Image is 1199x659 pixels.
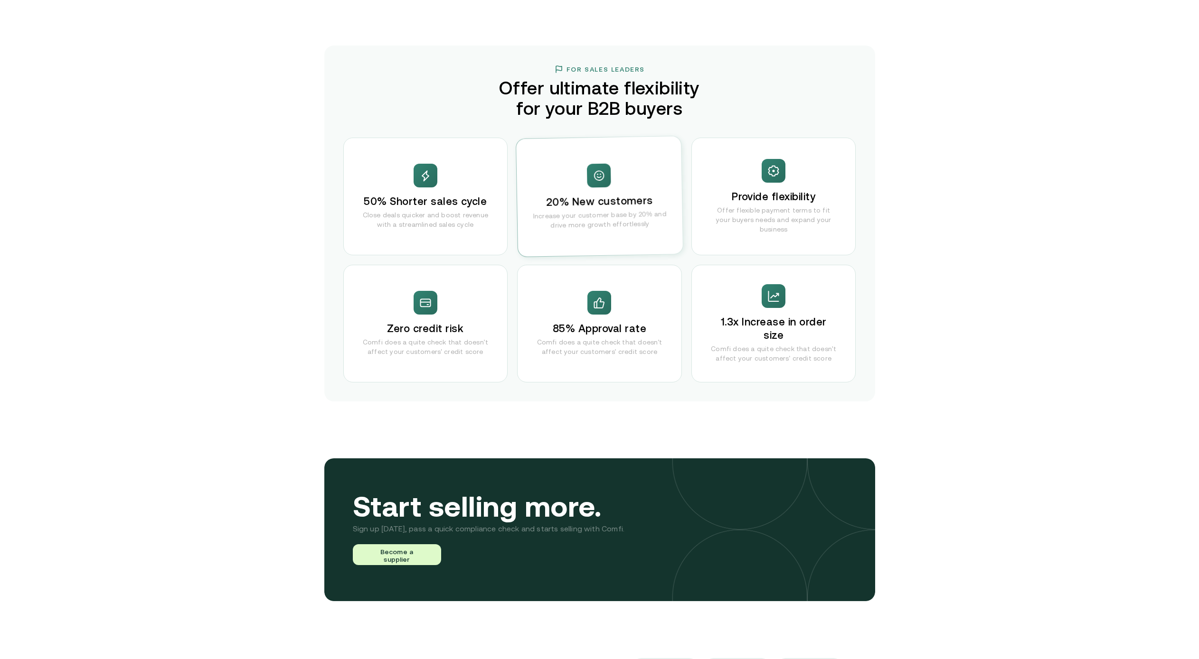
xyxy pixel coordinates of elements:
p: Close deals quicker and boost revenue with a streamlined sales cycle [363,210,489,229]
p: Comfi does a quite check that doesn't affect your customers' credit score [537,337,662,356]
h3: For Sales Leaders [566,65,645,73]
img: spark [592,169,605,182]
button: Become a supplier [353,544,441,565]
img: flag [554,65,564,74]
img: spark [767,164,780,178]
img: spark [419,296,432,310]
img: spark [419,169,432,183]
h3: Start selling more. [353,494,625,519]
h3: 20% New customers [546,194,653,209]
img: spark [767,289,780,303]
h3: 50% Shorter sales cycle [364,195,487,208]
img: spark [593,296,606,310]
h3: 85% Approval rate [553,322,646,335]
p: Comfi does a quite check that doesn't affect your customers' credit score [363,337,489,356]
h3: Zero credit risk [387,322,463,335]
h3: Provide flexibility [732,190,815,204]
p: Comfi does a quite check that doesn't affect your customers' credit score [711,344,837,363]
p: Offer flexible payment terms to fit your buyers needs and expand your business [711,205,837,234]
h2: Offer ultimate flexibility for your B2B buyers [488,78,711,119]
p: Increase your customer base by 20% and drive more growth effortlessly [527,209,673,231]
h3: 1.3x Increase in order size [711,316,837,342]
p: Sign up [DATE], pass a quick compliance check and starts selling with Comfi. [353,522,625,535]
